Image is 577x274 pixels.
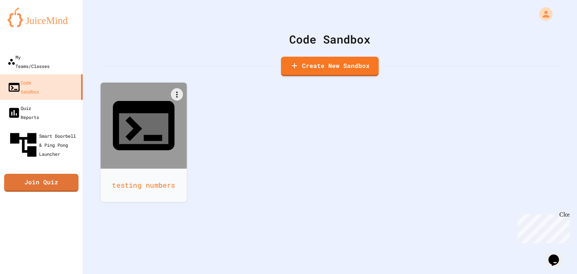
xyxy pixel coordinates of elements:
iframe: chat widget [515,211,569,243]
div: Chat with us now!Close [3,3,52,48]
div: Code Sandbox [8,78,39,96]
a: Create New Sandbox [281,57,379,76]
a: Join Quiz [4,174,79,192]
div: testing numbers [101,169,187,202]
div: My Account [531,5,554,23]
img: logo-orange.svg [8,8,75,27]
div: Quiz Reports [8,104,39,122]
a: testing numbers [101,83,187,202]
div: My Teams/Classes [8,53,50,71]
iframe: chat widget [545,244,569,266]
div: Smart Doorbell & Ping Pong Launcher [8,129,80,161]
div: Code Sandbox [101,31,558,48]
